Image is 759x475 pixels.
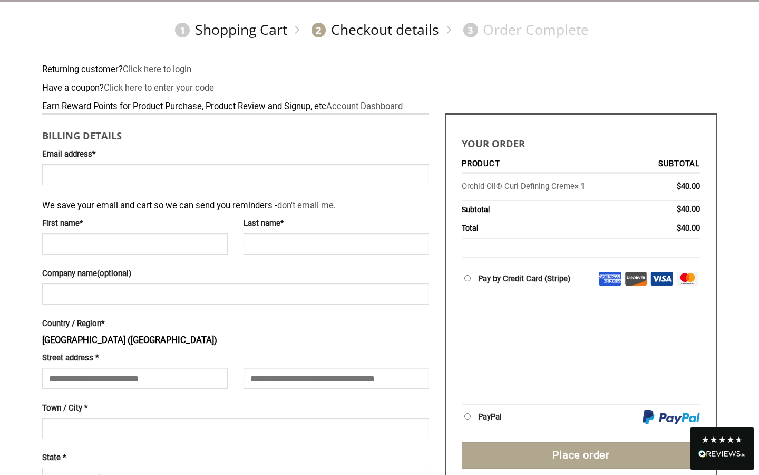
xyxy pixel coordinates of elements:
label: Country / Region [42,318,429,330]
a: 1Shopping Cart [170,21,287,39]
label: First name [42,217,228,230]
label: Street address [42,352,228,365]
iframe: Secure payment input frame [460,286,698,393]
bdi: 40.00 [677,182,700,191]
img: Visa [650,272,673,286]
label: Company name [42,268,429,280]
strong: [GEOGRAPHIC_DATA] ([GEOGRAPHIC_DATA]) [42,335,217,345]
img: PayPal [643,410,700,425]
a: don't email me [277,201,334,211]
div: Returning customer? [42,63,717,77]
th: Subtotal [637,156,700,174]
div: Earn Reward Points for Product Purchase, Product Review and Signup, etc [42,100,717,114]
th: Subtotal [462,201,637,219]
img: Amex [599,272,621,286]
img: REVIEWS.io [698,450,746,458]
label: Last name [244,217,429,230]
label: Pay by Credit Card (Stripe) [478,274,570,283]
th: Total [462,219,637,239]
th: Product [462,156,637,174]
h3: Your order [462,130,700,151]
bdi: 40.00 [677,223,700,233]
span: We save your email and cart so we can send you reminders - . [42,194,336,213]
div: 4.8 Stars [701,435,743,444]
span: $ [677,223,681,233]
span: 1 [175,23,190,37]
h3: Billing details [42,122,429,143]
label: State [42,452,429,464]
span: 2 [312,23,326,37]
img: Mastercard [676,272,699,286]
div: Have a coupon? [42,81,717,96]
button: Place order [462,442,700,469]
label: Town / City [42,402,429,415]
td: Orchid Oil® Curl Defining Creme [462,174,637,200]
span: (optional) [97,269,131,278]
a: Account Dashboard [326,101,403,111]
div: Read All Reviews [698,448,746,462]
img: Discover [625,272,647,286]
a: 2Checkout details [306,21,439,39]
strong: × 1 [575,182,585,191]
nav: Checkout steps [42,13,717,47]
a: Click here to login [123,64,191,74]
a: Enter your coupon code [104,83,214,93]
label: Email address [42,148,429,161]
span: $ [677,182,681,191]
div: Read All Reviews [690,427,754,470]
span: $ [677,204,681,214]
bdi: 40.00 [677,204,700,214]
